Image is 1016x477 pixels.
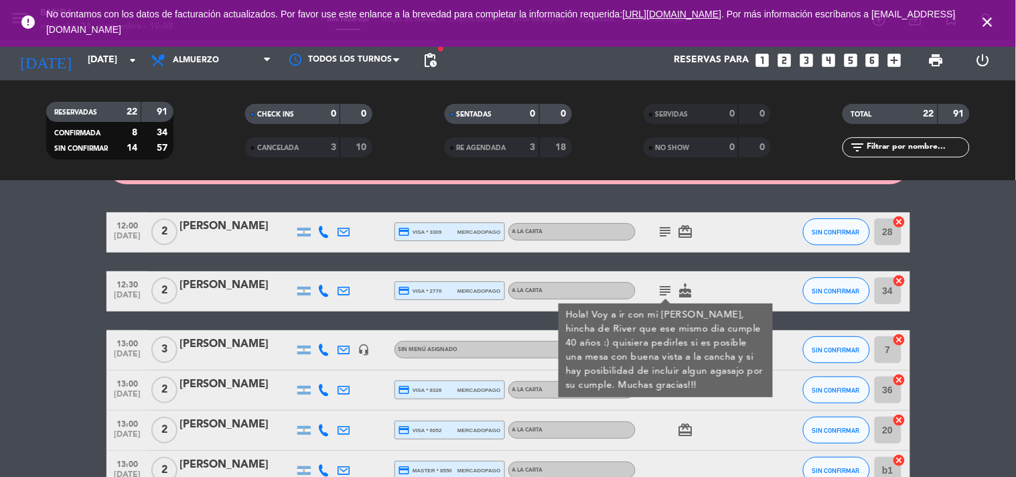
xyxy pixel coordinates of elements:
[180,456,294,474] div: [PERSON_NAME]
[331,109,336,119] strong: 0
[457,145,506,151] span: RE AGENDADA
[257,145,299,151] span: CANCELADA
[151,336,177,363] span: 3
[512,229,543,234] span: A LA CARTA
[678,283,694,299] i: cake
[530,143,536,152] strong: 3
[512,288,543,293] span: A LA CARTA
[753,52,771,69] i: looks_one
[803,336,870,363] button: SIN CONFIRMAR
[54,145,108,152] span: SIN CONFIRMAR
[398,285,442,297] span: visa * 2770
[127,143,137,153] strong: 14
[157,128,170,137] strong: 34
[928,52,944,68] span: print
[803,218,870,245] button: SIN CONFIRMAR
[111,291,145,306] span: [DATE]
[893,454,906,467] i: cancel
[132,128,137,137] strong: 8
[656,145,690,151] span: NO SHOW
[437,45,445,53] span: fiber_manual_record
[111,390,145,405] span: [DATE]
[886,52,903,69] i: add_box
[512,387,543,393] span: A LA CARTA
[46,9,956,35] span: No contamos con los datos de facturación actualizados. Por favor use este enlance a la brevedad p...
[111,217,145,232] span: 12:00
[111,350,145,365] span: [DATE]
[842,52,859,69] i: looks_5
[812,346,860,354] span: SIN CONFIRMAR
[849,139,865,155] i: filter_list
[151,218,177,245] span: 2
[678,224,694,240] i: card_giftcard
[924,109,934,119] strong: 22
[803,277,870,304] button: SIN CONFIRMAR
[457,111,492,118] span: SENTADAS
[457,287,500,295] span: mercadopago
[678,422,694,438] i: card_giftcard
[46,9,956,35] a: . Por más información escríbanos a [EMAIL_ADDRESS][DOMAIN_NAME]
[398,424,442,436] span: visa * 6052
[530,109,536,119] strong: 0
[729,109,735,119] strong: 0
[565,308,766,393] div: Hola! Voy a ir con mi [PERSON_NAME], hincha de River que ese mismo dia cumple 40 años :) quisiera...
[125,52,141,68] i: arrow_drop_down
[20,14,36,30] i: error
[954,109,967,119] strong: 91
[54,109,97,116] span: RESERVADAS
[812,427,860,434] span: SIN CONFIRMAR
[151,277,177,304] span: 2
[658,224,674,240] i: subject
[893,215,906,228] i: cancel
[674,55,749,66] span: Reservas para
[561,109,569,119] strong: 0
[111,276,145,291] span: 12:30
[980,14,996,30] i: close
[759,109,768,119] strong: 0
[157,143,170,153] strong: 57
[864,52,881,69] i: looks_6
[180,336,294,353] div: [PERSON_NAME]
[157,107,170,117] strong: 91
[358,344,370,356] i: headset_mic
[960,40,1006,80] div: LOG OUT
[111,430,145,446] span: [DATE]
[398,424,411,436] i: credit_card
[180,416,294,433] div: [PERSON_NAME]
[893,413,906,427] i: cancel
[457,426,500,435] span: mercadopago
[173,56,219,65] span: Almuerzo
[356,143,370,152] strong: 10
[512,468,543,473] span: A LA CARTA
[398,464,453,476] span: master * 8550
[180,376,294,393] div: [PERSON_NAME]
[893,373,906,387] i: cancel
[812,228,860,236] span: SIN CONFIRMAR
[111,456,145,471] span: 13:00
[656,111,688,118] span: SERVIDAS
[398,464,411,476] i: credit_card
[398,226,442,238] span: visa * 3309
[180,218,294,235] div: [PERSON_NAME]
[151,377,177,403] span: 2
[512,427,543,433] span: A LA CARTA
[457,228,500,236] span: mercadopago
[180,277,294,294] div: [PERSON_NAME]
[798,52,815,69] i: looks_3
[820,52,837,69] i: looks_4
[54,130,100,137] span: CONFIRMADA
[151,417,177,444] span: 2
[658,283,674,299] i: subject
[127,107,137,117] strong: 22
[729,143,735,152] strong: 0
[331,143,336,152] strong: 3
[803,377,870,403] button: SIN CONFIRMAR
[851,111,871,118] span: TOTAL
[457,466,500,475] span: mercadopago
[398,285,411,297] i: credit_card
[776,52,793,69] i: looks_two
[865,140,969,155] input: Filtrar por nombre...
[893,274,906,287] i: cancel
[422,52,438,68] span: pending_actions
[111,335,145,350] span: 13:00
